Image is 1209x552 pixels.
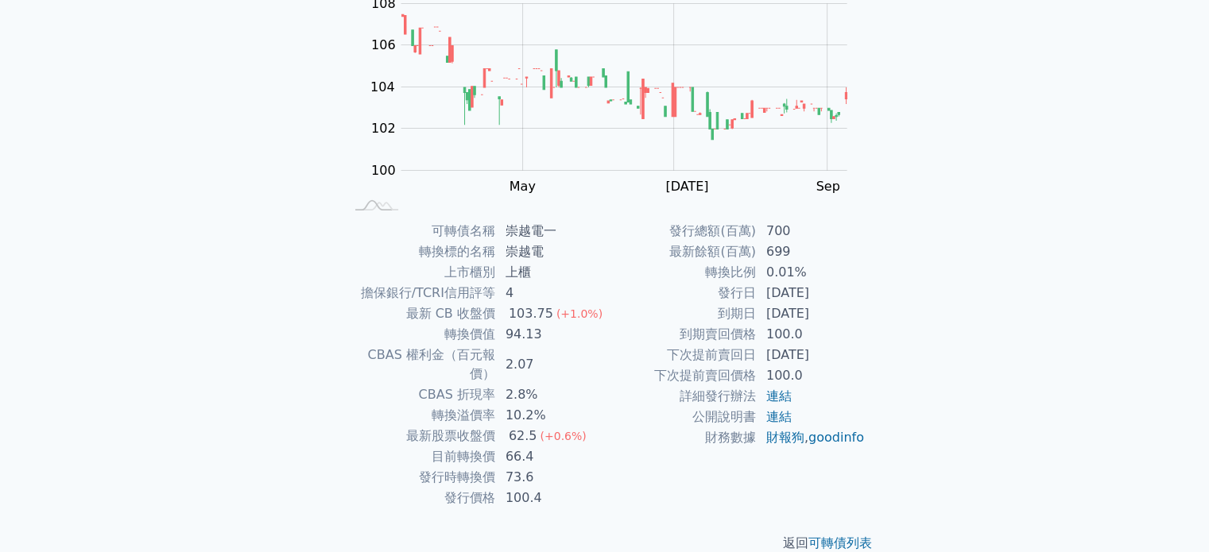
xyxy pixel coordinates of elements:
[371,37,396,52] tspan: 106
[605,241,757,262] td: 最新餘額(百萬)
[344,262,496,283] td: 上市櫃別
[371,121,396,136] tspan: 102
[506,427,541,446] div: 62.5
[496,467,605,488] td: 73.6
[496,221,605,241] td: 崇越電一
[757,283,866,303] td: [DATE]
[344,467,496,488] td: 發行時轉換價
[605,303,757,324] td: 到期日
[605,324,757,345] td: 到期賣回價格
[757,365,866,386] td: 100.0
[766,409,792,424] a: 連結
[757,427,866,448] td: ,
[401,14,847,140] g: Series
[556,307,603,320] span: (+1.0%)
[605,283,757,303] td: 發行日
[371,163,396,178] tspan: 100
[757,241,866,262] td: 699
[496,345,605,384] td: 2.07
[605,365,757,386] td: 下次提前賣回價格
[510,179,536,194] tspan: May
[496,384,605,405] td: 2.8%
[344,446,496,467] td: 目前轉換價
[757,345,866,365] td: [DATE]
[665,179,708,194] tspan: [DATE]
[496,446,605,467] td: 66.4
[757,262,866,283] td: 0.01%
[496,405,605,426] td: 10.2%
[605,345,757,365] td: 下次提前賣回日
[808,430,864,445] a: goodinfo
[605,386,757,407] td: 詳細發行辦法
[496,488,605,508] td: 100.4
[344,426,496,446] td: 最新股票收盤價
[344,324,496,345] td: 轉換價值
[344,405,496,426] td: 轉換溢價率
[766,388,792,403] a: 連結
[757,324,866,345] td: 100.0
[344,488,496,508] td: 發行價格
[605,407,757,427] td: 公開說明書
[766,430,804,445] a: 財報狗
[344,384,496,405] td: CBAS 折現率
[496,262,605,283] td: 上櫃
[496,241,605,262] td: 崇越電
[496,324,605,345] td: 94.13
[605,262,757,283] td: 轉換比例
[757,221,866,241] td: 700
[344,241,496,262] td: 轉換標的名稱
[1130,476,1209,552] div: 聊天小工具
[816,179,839,194] tspan: Sep
[605,221,757,241] td: 發行總額(百萬)
[344,283,496,303] td: 擔保銀行/TCRI信用評等
[344,345,496,384] td: CBAS 權利金（百元報價）
[370,79,395,95] tspan: 104
[808,535,872,550] a: 可轉債列表
[496,283,605,303] td: 4
[1130,476,1209,552] iframe: Chat Widget
[757,303,866,324] td: [DATE]
[344,303,496,324] td: 最新 CB 收盤價
[605,427,757,448] td: 財務數據
[540,430,586,442] span: (+0.6%)
[344,221,496,241] td: 可轉債名稱
[506,304,556,323] div: 103.75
